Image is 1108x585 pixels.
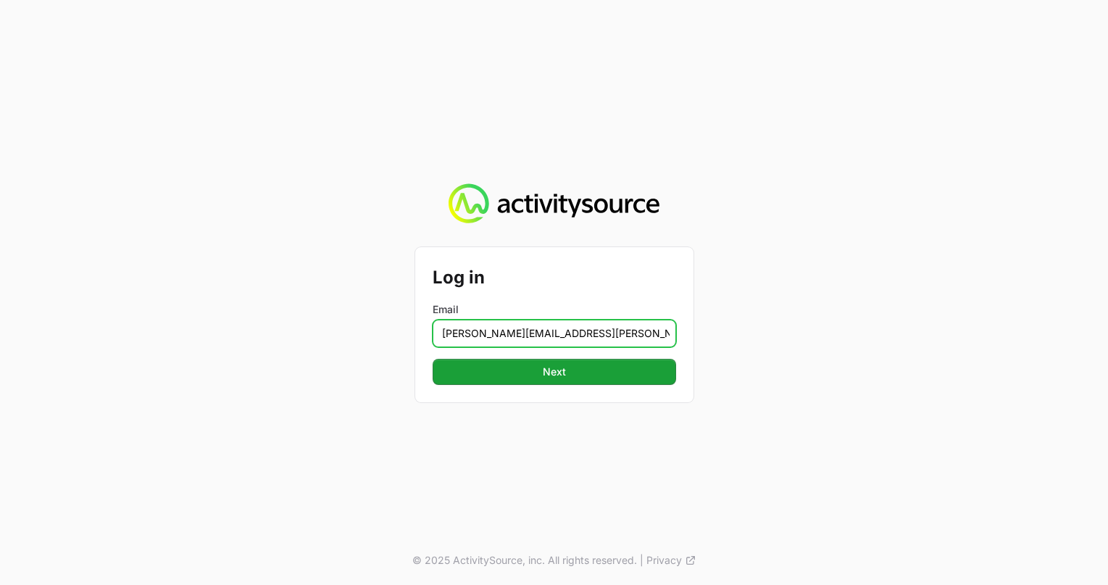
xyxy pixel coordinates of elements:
input: Enter your email [433,320,676,347]
p: © 2025 ActivitySource, inc. All rights reserved. [412,553,637,568]
a: Privacy [646,553,696,568]
label: Email [433,302,676,317]
span: Next [543,363,566,381]
button: Next [433,359,676,385]
span: | [640,553,643,568]
img: Activity Source [449,183,659,224]
h2: Log in [433,265,676,291]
